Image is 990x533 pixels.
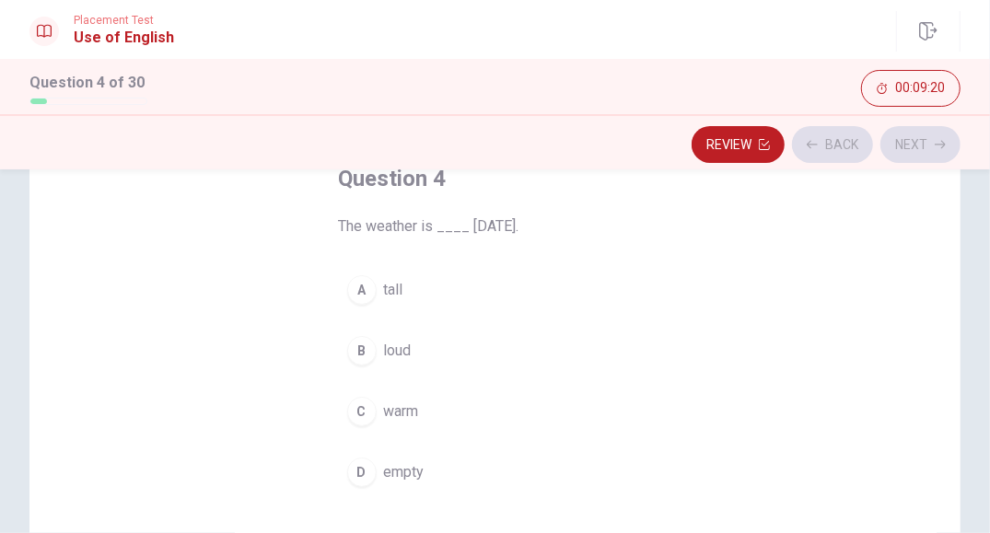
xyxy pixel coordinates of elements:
[339,449,652,495] button: Dempty
[384,279,403,301] span: tall
[347,275,377,305] div: A
[74,27,174,49] h1: Use of English
[384,340,412,362] span: loud
[895,81,945,96] span: 00:09:20
[74,14,174,27] span: Placement Test
[339,215,652,238] span: The weather is ____ [DATE].
[384,461,425,483] span: empty
[339,267,652,313] button: Atall
[861,70,961,107] button: 00:09:20
[29,72,147,94] h1: Question 4 of 30
[339,388,652,435] button: Cwarm
[692,126,785,163] button: Review
[384,400,419,423] span: warm
[339,164,652,193] h4: Question 4
[347,458,377,487] div: D
[339,328,652,374] button: Bloud
[347,397,377,426] div: C
[347,336,377,365] div: B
